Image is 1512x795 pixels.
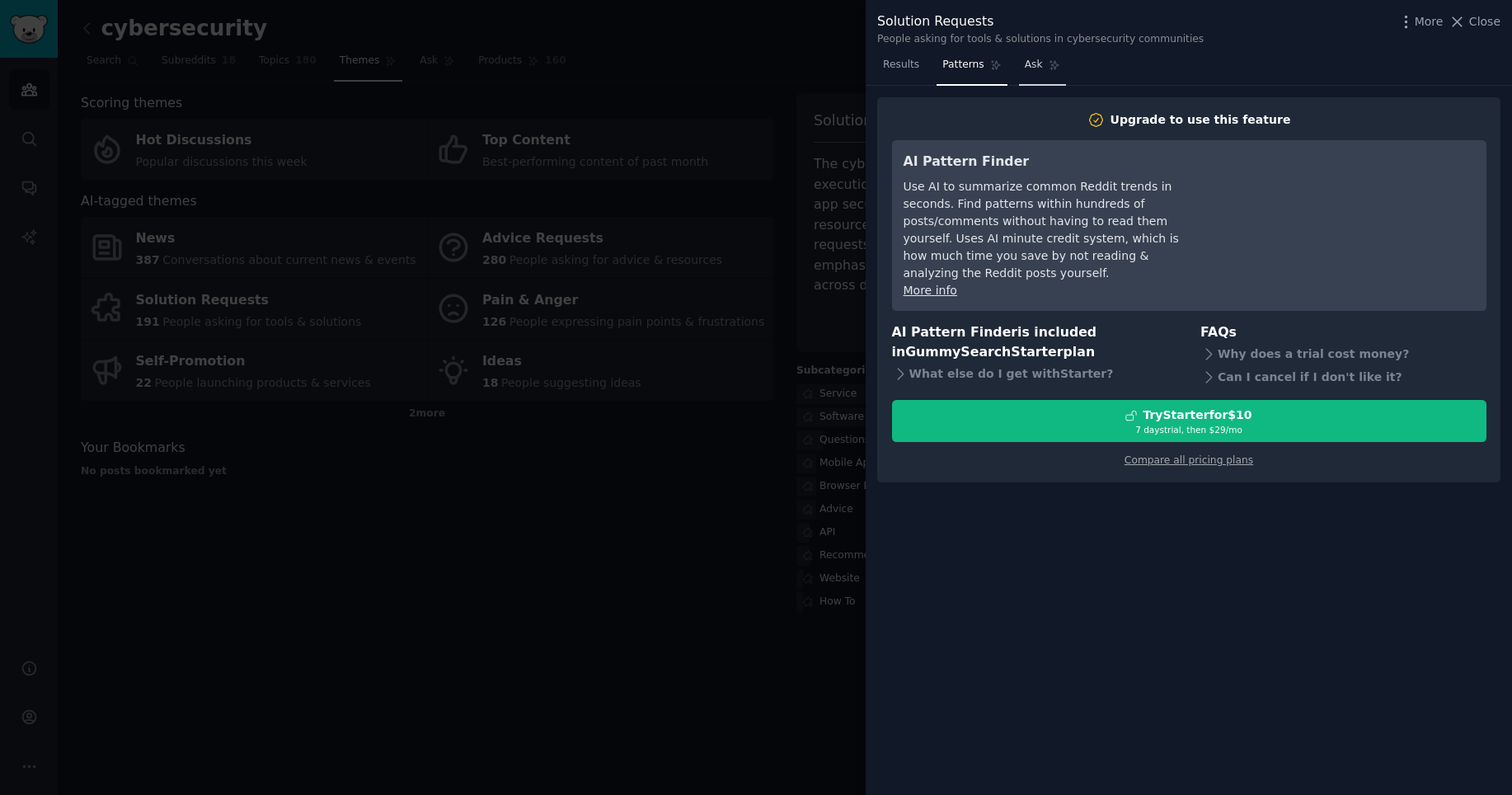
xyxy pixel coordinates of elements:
div: What else do I get with Starter ? [892,363,1178,386]
div: Solution Requests [877,12,1204,32]
span: Patterns [942,58,984,73]
button: Close [1449,13,1500,31]
button: TryStarterfor$107 daystrial, then $29/mo [892,400,1486,442]
div: Why does a trial cost money? [1200,342,1486,365]
iframe: YouTube video player [1228,152,1475,275]
a: Patterns [937,52,1007,86]
div: People asking for tools & solutions in cybersecurity communities [877,32,1204,47]
div: Can I cancel if I don't like it? [1200,365,1486,388]
span: More [1415,13,1444,31]
span: Ask [1025,58,1043,73]
div: Upgrade to use this feature [1111,111,1291,129]
a: Compare all pricing plans [1125,454,1253,466]
button: More [1397,13,1444,31]
h3: FAQs [1200,322,1486,343]
span: GummySearch Starter [905,344,1063,360]
a: More info [904,284,957,297]
span: Results [883,58,919,73]
h3: AI Pattern Finder is included in plan [892,322,1178,363]
div: Use AI to summarize common Reddit trends in seconds. Find patterns within hundreds of posts/comme... [904,178,1204,282]
a: Ask [1019,52,1066,86]
div: 7 days trial, then $ 29 /mo [893,424,1486,435]
span: Close [1469,13,1500,31]
h3: AI Pattern Finder [904,152,1204,172]
a: Results [877,52,925,86]
div: Try Starter for $10 [1143,407,1251,424]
